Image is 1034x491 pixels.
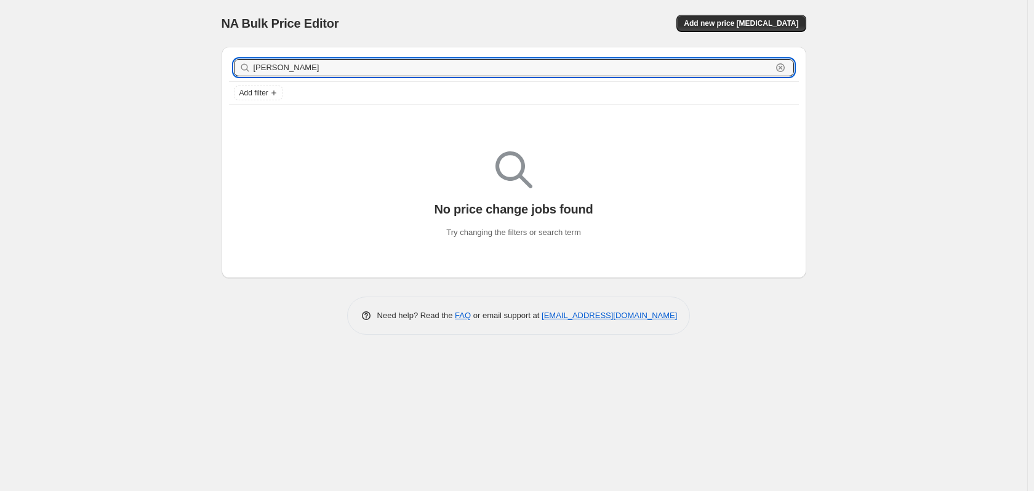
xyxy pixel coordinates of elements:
[222,17,339,30] span: NA Bulk Price Editor
[774,62,787,74] button: Clear
[471,311,542,320] span: or email support at
[434,202,593,217] p: No price change jobs found
[234,86,283,100] button: Add filter
[542,311,677,320] a: [EMAIL_ADDRESS][DOMAIN_NAME]
[239,88,268,98] span: Add filter
[455,311,471,320] a: FAQ
[676,15,806,32] button: Add new price [MEDICAL_DATA]
[495,151,532,188] img: Empty search results
[446,226,580,239] p: Try changing the filters or search term
[377,311,455,320] span: Need help? Read the
[684,18,798,28] span: Add new price [MEDICAL_DATA]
